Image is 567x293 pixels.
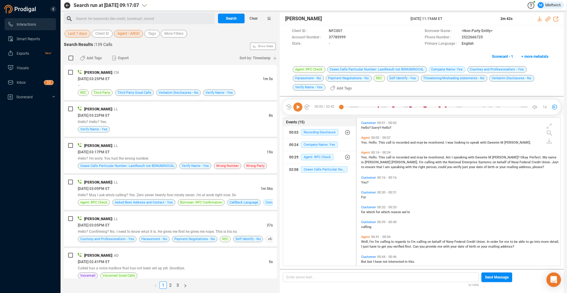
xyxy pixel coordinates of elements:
li: Next Page [181,282,189,289]
span: Add Tags [87,53,102,63]
span: Courtesy and Professionalism - Yes [80,236,134,242]
span: more [541,240,550,244]
span: This [378,141,386,145]
span: [PERSON_NAME] [84,107,112,111]
span: get [381,245,387,249]
button: Show Stats [250,43,276,50]
span: for [499,240,504,244]
span: was [447,141,454,145]
span: on [493,160,497,164]
span: order [490,240,499,244]
span: and [410,141,417,145]
span: But [361,260,367,264]
span: Called has a voice mailbox that has not been set up yet. Goodbye. [78,266,185,270]
span: [PERSON_NAME] [285,15,322,22]
span: Self Identify - No [236,236,261,242]
span: Borrower Name : [425,28,459,34]
span: Well, [361,240,369,244]
span: Exports [17,51,29,56]
span: 8s [269,113,273,118]
span: be [424,155,428,159]
span: calling [417,240,427,244]
span: I [452,155,453,159]
li: Inbox [5,76,56,88]
span: | LL [112,217,118,221]
span: your [469,165,476,169]
span: mailing [488,245,500,249]
span: Show Stats [258,10,273,83]
span: be [514,240,519,244]
span: Scorecard [16,95,33,99]
span: Hello? [361,126,371,130]
span: Hello? May I ask who's calling? Yes. Zero seven twenty four ninety seven. I'm at work right now. So [78,193,236,197]
span: I [383,165,385,169]
div: [PERSON_NAME]| LL[DATE] 03:05PM ET37sHello? Confirming? No. I need to know what it is. He gives m... [64,211,277,246]
span: to [510,240,514,244]
span: [DATE] 03:25PM ET [78,77,110,81]
span: left [154,284,157,288]
button: 1x [541,103,549,111]
span: name [548,155,556,159]
button: Scorecard • 1 [489,52,516,61]
span: 2m 42s [500,17,513,21]
span: [PERSON_NAME]. [391,160,419,164]
div: [PERSON_NAME]| LL[DATE] 03:22PM ET8sHello? Hello? Yes.Verify Name - Yes [64,102,277,137]
span: [DATE] 11:19AM ET [410,16,493,21]
span: Smart Reports [17,37,40,41]
span: of [465,245,469,249]
span: Clear [249,14,258,23]
span: Phone Number : [425,34,459,41]
span: I'm [369,240,375,244]
span: Add Tags [337,83,352,93]
span: 5s [269,260,273,264]
span: Sorry? [371,126,382,130]
span: we're [402,210,410,214]
span: just [462,165,469,169]
span: REC [80,90,86,96]
span: could [438,165,447,169]
span: Hello. [369,155,378,159]
span: for [376,210,381,214]
span: monitored. [428,141,446,145]
span: Just [552,160,559,164]
span: your [499,165,507,169]
span: the [413,165,418,169]
span: have [370,245,377,249]
span: M [488,155,492,159]
span: Federal [519,160,532,164]
a: 2 [167,282,174,288]
span: Send Message [485,272,509,282]
span: Harassment - No [141,236,167,242]
span: In [487,240,490,244]
span: person, [426,165,438,169]
span: Third Party Good Calls [117,90,151,96]
span: call [386,155,392,159]
span: Agent • AROD [117,30,140,37]
span: Agent: RPC Check [80,200,107,205]
span: with [435,160,443,164]
span: be [424,141,428,145]
span: I [446,141,447,145]
span: -- [78,83,80,87]
span: behalf [432,240,442,244]
span: | AD [112,253,119,258]
span: speaking [453,155,468,159]
span: Verify Name - Yes [80,126,107,132]
span: [PERSON_NAME] [84,180,112,184]
span: Third Party [94,90,110,96]
span: | LL [112,107,118,111]
span: Payment Negotiations - No [174,236,215,242]
span: 15s [267,150,273,154]
span: right [418,165,426,169]
span: behalf [497,160,507,164]
span: NFC007 [329,28,342,34]
span: Company Name: Yes [301,142,338,148]
span: + more metadata [521,52,548,61]
span: [PERSON_NAME] [84,217,112,221]
span: date [476,165,484,169]
span: I'm [375,240,380,244]
li: Smart Reports [5,33,56,45]
span: call [386,141,392,145]
span: I'm [419,160,424,164]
